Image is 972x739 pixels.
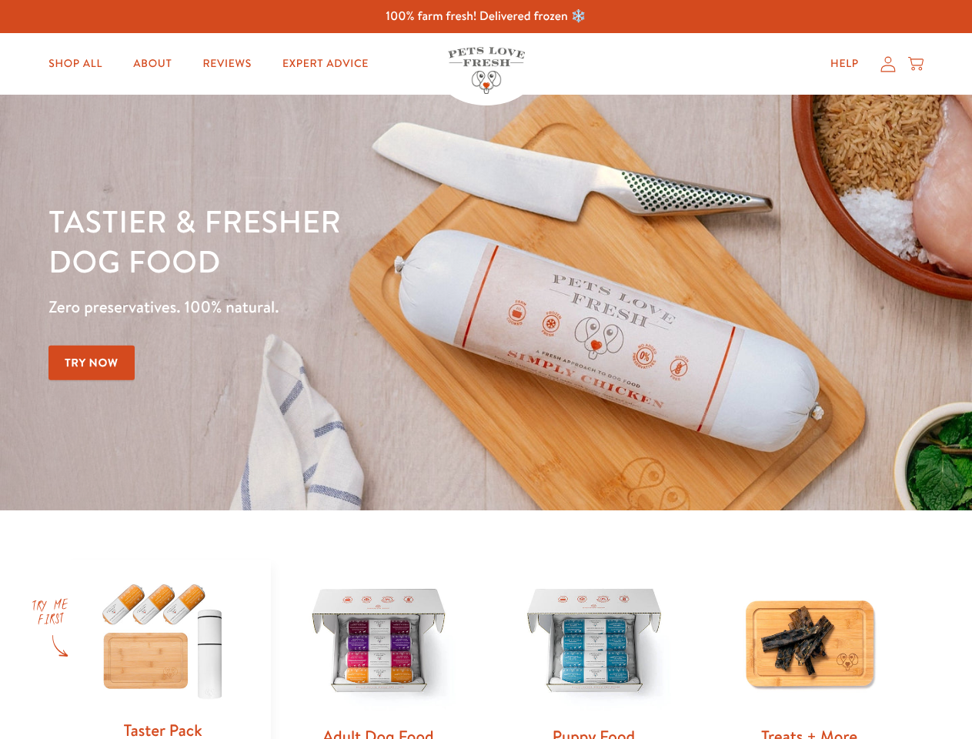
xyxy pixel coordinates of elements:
a: Help [818,48,871,79]
img: Pets Love Fresh [448,47,525,94]
h1: Tastier & fresher dog food [48,201,632,281]
a: Expert Advice [270,48,381,79]
a: Try Now [48,346,135,380]
a: About [121,48,184,79]
p: Zero preservatives. 100% natural. [48,293,632,321]
a: Reviews [190,48,263,79]
a: Shop All [36,48,115,79]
